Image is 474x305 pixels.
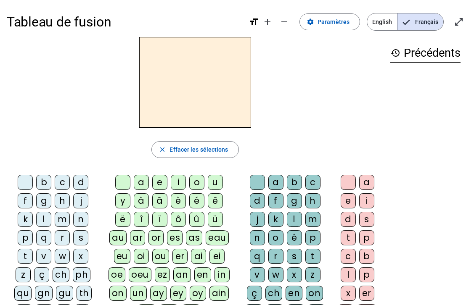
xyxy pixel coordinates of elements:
[367,13,444,31] mat-button-toggle-group: Language selection
[109,286,127,301] div: on
[36,230,51,245] div: q
[359,193,374,208] div: i
[152,193,167,208] div: â
[150,286,167,301] div: ay
[265,286,282,301] div: ch
[286,286,302,301] div: en
[73,249,88,264] div: x
[208,175,223,190] div: u
[55,175,70,190] div: c
[209,286,229,301] div: ain
[250,212,265,227] div: j
[359,267,374,282] div: p
[130,230,145,245] div: ar
[208,212,223,227] div: ü
[7,8,242,35] h1: Tableau de fusion
[287,175,302,190] div: b
[390,44,461,63] h3: Précédents
[36,193,51,208] div: g
[250,193,265,208] div: d
[172,249,188,264] div: er
[214,267,230,282] div: in
[36,212,51,227] div: l
[341,249,356,264] div: c
[299,13,360,30] button: Paramètres
[250,249,265,264] div: q
[208,193,223,208] div: ê
[279,17,289,27] mat-icon: remove
[115,193,130,208] div: y
[250,267,265,282] div: v
[155,267,170,282] div: ez
[305,230,320,245] div: p
[152,249,169,264] div: ou
[247,286,262,301] div: ç
[73,267,90,282] div: ph
[130,286,147,301] div: un
[170,286,186,301] div: ey
[268,212,283,227] div: k
[148,230,164,245] div: or
[134,212,149,227] div: î
[268,193,283,208] div: f
[268,175,283,190] div: a
[262,17,273,27] mat-icon: add
[109,230,127,245] div: au
[186,230,202,245] div: as
[305,212,320,227] div: m
[171,212,186,227] div: ô
[287,212,302,227] div: l
[318,17,350,27] span: Paramètres
[287,249,302,264] div: s
[159,146,166,153] mat-icon: close
[16,267,31,282] div: z
[259,13,276,30] button: Augmenter la taille de la police
[134,175,149,190] div: a
[34,267,49,282] div: ç
[367,13,397,30] span: English
[359,212,374,227] div: s
[191,249,206,264] div: ai
[167,230,183,245] div: es
[268,230,283,245] div: o
[390,48,400,58] mat-icon: history
[454,17,464,27] mat-icon: open_in_full
[77,286,92,301] div: th
[36,175,51,190] div: b
[134,193,149,208] div: à
[206,230,229,245] div: eau
[134,249,149,264] div: oi
[341,230,356,245] div: t
[171,193,186,208] div: è
[306,286,323,301] div: on
[18,212,33,227] div: k
[109,267,125,282] div: oe
[55,193,70,208] div: h
[73,230,88,245] div: s
[18,249,33,264] div: t
[268,267,283,282] div: w
[56,286,73,301] div: gu
[73,193,88,208] div: j
[287,193,302,208] div: g
[341,286,356,301] div: x
[151,141,238,158] button: Effacer les sélections
[359,249,374,264] div: b
[171,175,186,190] div: i
[249,17,259,27] mat-icon: format_size
[189,212,204,227] div: û
[397,13,443,30] span: Français
[73,212,88,227] div: n
[359,230,374,245] div: p
[55,230,70,245] div: r
[341,193,356,208] div: e
[36,249,51,264] div: v
[305,249,320,264] div: t
[209,249,225,264] div: ei
[305,193,320,208] div: h
[287,267,302,282] div: x
[305,267,320,282] div: z
[359,286,374,301] div: er
[359,175,374,190] div: a
[287,230,302,245] div: é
